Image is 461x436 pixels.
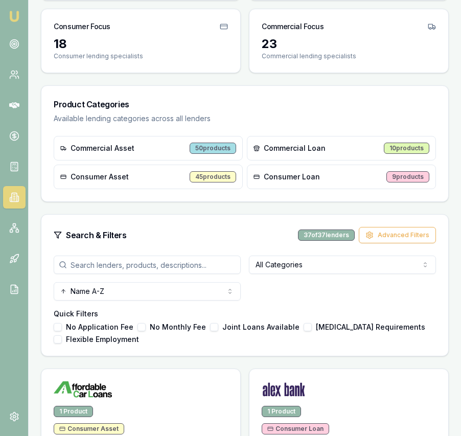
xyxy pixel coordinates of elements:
[264,172,320,182] span: Consumer Loan
[262,381,306,398] img: Alex Bank logo
[262,52,436,60] p: Commercial lending specialists
[54,381,112,398] img: Affordable Car Loans logo
[66,336,139,343] label: Flexible Employment
[262,406,301,417] div: 1 Product
[54,256,241,274] input: Search lenders, products, descriptions...
[54,52,228,60] p: Consumer lending specialists
[54,406,93,417] div: 1 Product
[190,143,236,154] div: 50 products
[262,36,436,52] div: 23
[264,143,326,153] span: Commercial Loan
[54,21,110,32] h3: Consumer Focus
[54,36,228,52] div: 18
[267,425,324,433] span: Consumer Loan
[54,113,436,124] p: Available lending categories across all lenders
[66,229,127,241] h3: Search & Filters
[54,309,436,319] h4: Quick Filters
[71,172,129,182] span: Consumer Asset
[316,324,425,331] label: [MEDICAL_DATA] Requirements
[150,324,206,331] label: No Monthly Fee
[71,143,134,153] span: Commercial Asset
[298,230,355,241] div: 37 of 37 lenders
[386,171,429,182] div: 9 products
[66,324,133,331] label: No Application Fee
[359,227,436,243] button: Advanced Filters
[190,171,236,182] div: 45 products
[8,10,20,22] img: emu-icon-u.png
[59,425,119,433] span: Consumer Asset
[384,143,429,154] div: 10 products
[54,98,436,110] h3: Product Categories
[262,21,324,32] h3: Commercial Focus
[222,324,299,331] label: Joint Loans Available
